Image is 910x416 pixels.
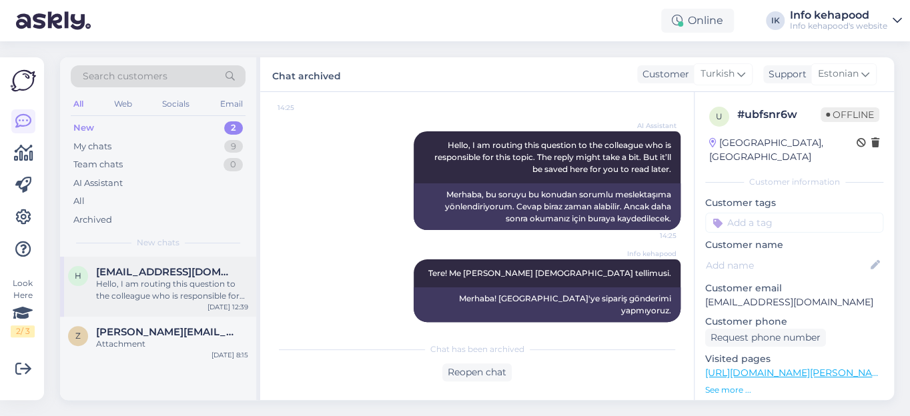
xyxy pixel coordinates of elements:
[96,326,235,338] span: zhanna@avaster.ee
[637,67,689,81] div: Customer
[73,177,123,190] div: AI Assistant
[71,95,86,113] div: All
[217,95,246,113] div: Email
[211,350,248,360] div: [DATE] 8:15
[737,107,821,123] div: # ubfsnr6w
[73,121,94,135] div: New
[96,266,235,278] span: hedvigheleen.saare@gmail.com
[705,315,883,329] p: Customer phone
[96,278,248,302] div: Hello, I am routing this question to the colleague who is responsible for this topic. The reply m...
[207,302,248,312] div: [DATE] 12:39
[709,136,857,164] div: [GEOGRAPHIC_DATA], [GEOGRAPHIC_DATA]
[111,95,135,113] div: Web
[705,352,883,366] p: Visited pages
[75,331,81,341] span: z
[442,363,512,381] div: Reopen chat
[705,329,826,347] div: Request phone number
[790,10,887,21] div: Info kehapood
[626,323,676,333] span: 15:46
[716,111,723,121] span: u
[705,238,883,252] p: Customer name
[414,183,680,230] div: Merhaba, bu soruyu bu konudan sorumlu meslektaşıma yönlendiriyorum. Cevap biraz zaman alabilir. A...
[11,68,36,93] img: Askly Logo
[821,107,879,122] span: Offline
[705,176,883,188] div: Customer information
[705,281,883,295] p: Customer email
[790,10,902,31] a: Info kehapoodInfo kehapood's website
[414,287,680,322] div: Merhaba! [GEOGRAPHIC_DATA]'ye sipariş gönderimi yapmıyoruz.
[73,158,123,171] div: Team chats
[701,67,735,81] span: Turkish
[705,295,883,309] p: [EMAIL_ADDRESS][DOMAIN_NAME]
[75,271,81,281] span: h
[159,95,192,113] div: Socials
[430,343,524,355] span: Chat has been archived
[626,249,676,259] span: Info kehapood
[705,196,883,210] p: Customer tags
[434,140,673,174] span: Hello, I am routing this question to the colleague who is responsible for this topic. The reply m...
[766,11,785,30] div: IK
[626,231,676,241] span: 14:25
[83,69,167,83] span: Search customers
[73,213,112,227] div: Archived
[272,65,341,83] label: Chat archived
[73,140,111,153] div: My chats
[224,121,243,135] div: 2
[11,277,35,337] div: Look Here
[73,195,85,208] div: All
[706,258,868,273] input: Add name
[278,103,328,113] span: 14:25
[705,213,883,233] input: Add a tag
[96,338,248,350] div: Attachment
[428,268,671,278] span: Tere! Me [PERSON_NAME] [DEMOGRAPHIC_DATA] tellimusi.
[661,9,734,33] div: Online
[790,21,887,31] div: Info kehapood's website
[626,121,676,131] span: AI Assistant
[224,140,243,153] div: 9
[818,67,859,81] span: Estonian
[705,384,883,396] p: See more ...
[223,158,243,171] div: 0
[11,325,35,337] div: 2 / 3
[763,67,807,81] div: Support
[137,237,179,249] span: New chats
